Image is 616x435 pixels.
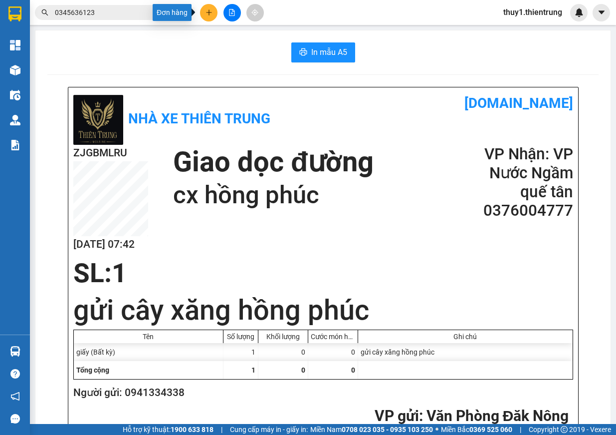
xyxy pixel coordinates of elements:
span: ⚪️ [435,428,438,432]
span: In mẫu A5 [311,46,347,58]
span: | [221,424,222,435]
span: file-add [228,9,235,16]
div: giấy (Bất kỳ) [74,343,223,361]
h2: ZJGBMLRU [73,145,148,161]
span: Cung cấp máy in - giấy in: [230,424,308,435]
img: dashboard-icon [10,40,20,50]
strong: 1900 633 818 [171,426,213,434]
button: printerIn mẫu A5 [291,42,355,62]
span: search [41,9,48,16]
h2: VP Nhận: VP Nước Ngầm [453,145,573,183]
img: logo-vxr [8,6,21,21]
div: 0 [258,343,308,361]
h1: cx hồng phúc [173,179,374,211]
span: SL: [73,258,112,289]
span: 0 [351,366,355,374]
img: warehouse-icon [10,346,20,357]
h2: [DATE] 07:42 [73,236,148,253]
span: Miền Bắc [441,424,512,435]
span: Miền Nam [310,424,433,435]
span: Tổng cộng [76,366,109,374]
b: Nhà xe Thiên Trung [128,110,270,127]
h2: 0376004777 [453,201,573,220]
div: Cước món hàng [311,333,355,341]
span: 1 [251,366,255,374]
span: plus [205,9,212,16]
img: solution-icon [10,140,20,150]
span: VP gửi [375,407,419,425]
span: 1 [112,258,127,289]
h2: quế tân [453,183,573,202]
img: warehouse-icon [10,90,20,100]
button: file-add [223,4,241,21]
span: | [520,424,521,435]
div: Ghi chú [361,333,570,341]
img: warehouse-icon [10,65,20,75]
span: thuy1.thientrung [495,6,570,18]
strong: 0369 525 060 [469,426,512,434]
span: notification [10,392,20,401]
div: 0 [308,343,358,361]
b: [DOMAIN_NAME] [464,95,573,111]
span: printer [299,48,307,57]
h1: Giao dọc đường [173,145,374,179]
span: aim [251,9,258,16]
h2: : Văn Phòng Đăk Nông [73,406,569,427]
strong: 0708 023 035 - 0935 103 250 [342,426,433,434]
button: aim [246,4,264,21]
input: Tìm tên, số ĐT hoặc mã đơn [55,7,173,18]
span: message [10,414,20,424]
span: copyright [561,426,568,433]
span: 0 [301,366,305,374]
div: Khối lượng [261,333,305,341]
h1: gửi cây xăng hồng phúc [73,291,573,330]
button: plus [200,4,217,21]
span: Hỗ trợ kỹ thuật: [123,424,213,435]
img: warehouse-icon [10,115,20,125]
img: icon-new-feature [575,8,584,17]
div: 1 [223,343,258,361]
div: Đơn hàng [153,4,192,21]
div: Số lượng [226,333,255,341]
h2: Người gửi: 0941334338 [73,385,569,401]
button: caret-down [593,4,610,21]
div: gửi cây xăng hồng phúc [358,343,573,361]
img: logo.jpg [73,95,123,145]
span: caret-down [597,8,606,17]
span: question-circle [10,369,20,379]
div: Tên [76,333,220,341]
